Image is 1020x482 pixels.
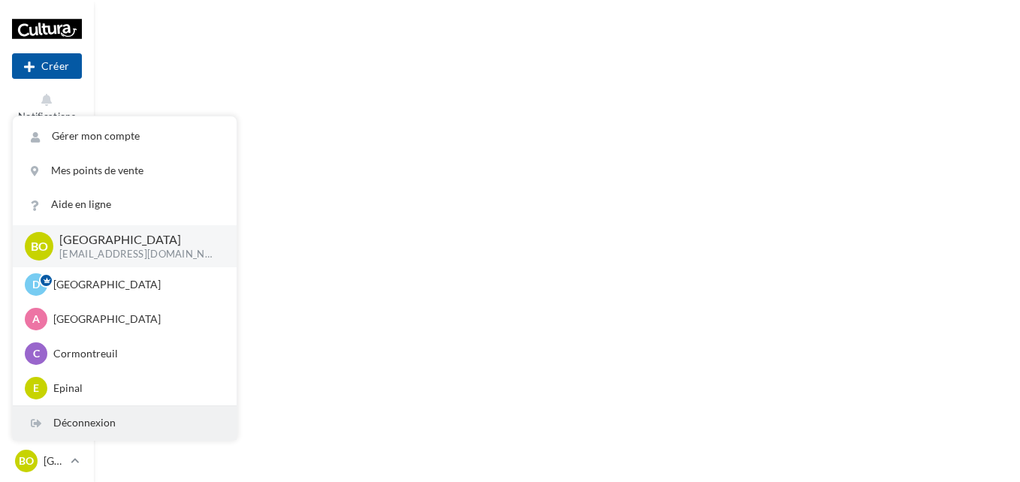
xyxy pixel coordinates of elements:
a: Aide en ligne [13,188,237,221]
span: E [33,381,39,396]
button: Notifications [12,89,82,125]
div: Déconnexion [13,406,237,440]
span: C [33,346,40,361]
p: [GEOGRAPHIC_DATA] [53,312,219,327]
span: D [32,277,40,292]
p: Cormontreuil [53,346,219,361]
button: Créer [12,53,82,79]
p: [GEOGRAPHIC_DATA] [53,277,219,292]
p: Epinal [53,381,219,396]
span: Bo [19,453,34,468]
span: Notifications [18,110,76,122]
a: Bo [GEOGRAPHIC_DATA] [12,447,82,475]
p: [GEOGRAPHIC_DATA] [44,453,65,468]
div: Nouvelle campagne [12,53,82,79]
a: Mes points de vente [13,154,237,188]
p: [GEOGRAPHIC_DATA] [59,231,213,249]
a: Gérer mon compte [13,119,237,153]
p: [EMAIL_ADDRESS][DOMAIN_NAME] [59,248,213,261]
span: Bo [31,237,48,255]
span: A [32,312,40,327]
